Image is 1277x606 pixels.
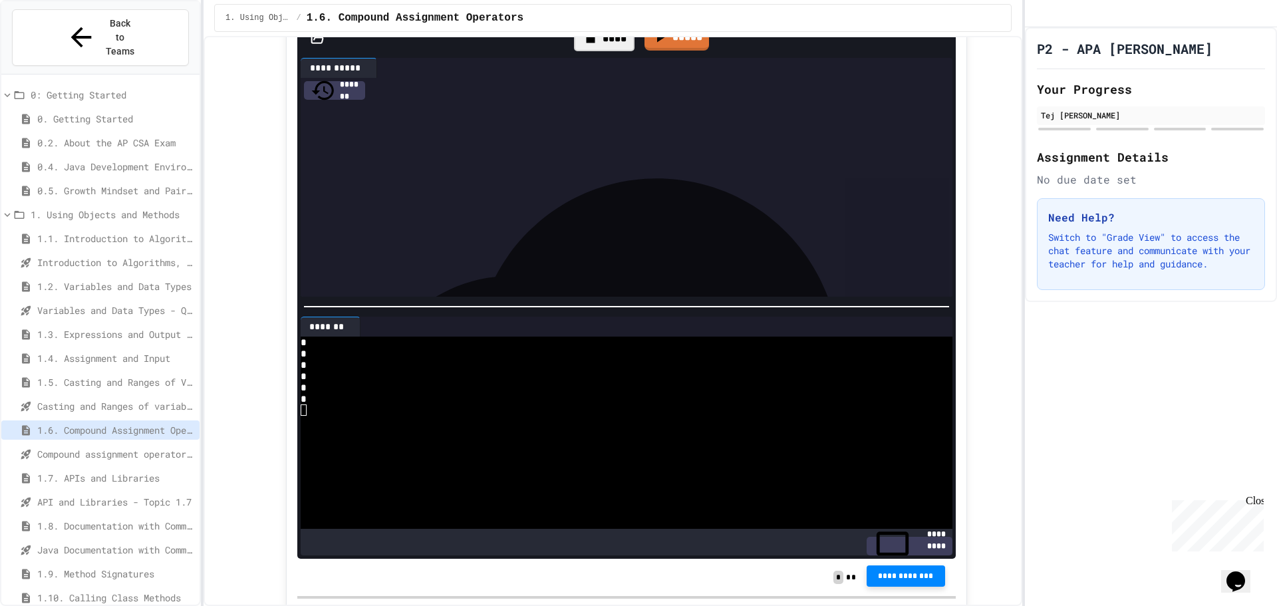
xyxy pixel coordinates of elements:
[1037,80,1265,98] h2: Your Progress
[37,160,194,174] span: 0.4. Java Development Environments
[1037,39,1212,58] h1: P2 - APA [PERSON_NAME]
[37,447,194,461] span: Compound assignment operators - Quiz
[37,423,194,437] span: 1.6. Compound Assignment Operators
[225,13,291,23] span: 1. Using Objects and Methods
[31,88,194,102] span: 0: Getting Started
[37,591,194,605] span: 1.10. Calling Class Methods
[1048,210,1254,226] h3: Need Help?
[37,399,194,413] span: Casting and Ranges of variables - Quiz
[37,519,194,533] span: 1.8. Documentation with Comments and Preconditions
[31,208,194,222] span: 1. Using Objects and Methods
[37,184,194,198] span: 0.5. Growth Mindset and Pair Programming
[37,303,194,317] span: Variables and Data Types - Quiz
[1048,231,1254,271] p: Switch to "Grade View" to access the chat feature and communicate with your teacher for help and ...
[37,567,194,581] span: 1.9. Method Signatures
[37,495,194,509] span: API and Libraries - Topic 1.7
[1037,148,1265,166] h2: Assignment Details
[37,112,194,126] span: 0. Getting Started
[37,255,194,269] span: Introduction to Algorithms, Programming, and Compilers
[296,13,301,23] span: /
[37,471,194,485] span: 1.7. APIs and Libraries
[104,17,136,59] span: Back to Teams
[5,5,92,84] div: Chat with us now!Close
[1041,109,1261,121] div: Tej [PERSON_NAME]
[37,327,194,341] span: 1.3. Expressions and Output [New]
[12,9,189,66] button: Back to Teams
[37,375,194,389] span: 1.5. Casting and Ranges of Values
[37,351,194,365] span: 1.4. Assignment and Input
[1037,172,1265,188] div: No due date set
[1221,553,1264,593] iframe: chat widget
[37,136,194,150] span: 0.2. About the AP CSA Exam
[1167,495,1264,551] iframe: chat widget
[307,10,523,26] span: 1.6. Compound Assignment Operators
[37,543,194,557] span: Java Documentation with Comments - Topic 1.8
[37,231,194,245] span: 1.1. Introduction to Algorithms, Programming, and Compilers
[37,279,194,293] span: 1.2. Variables and Data Types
